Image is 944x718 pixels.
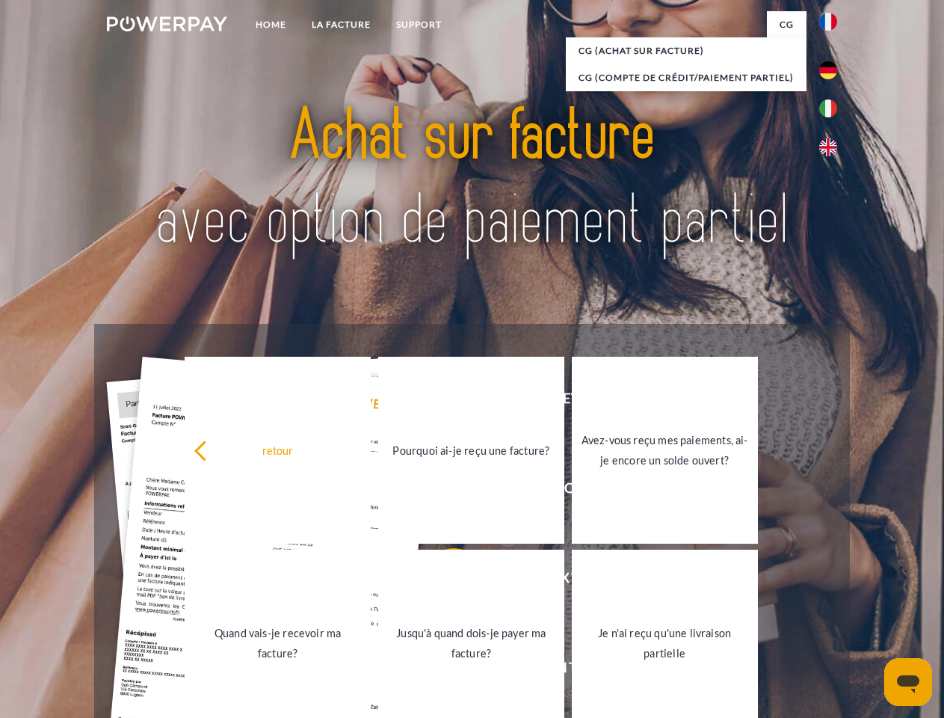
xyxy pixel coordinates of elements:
img: de [819,61,837,79]
div: Quand vais-je recevoir ma facture? [194,623,362,663]
a: CG (Compte de crédit/paiement partiel) [566,64,806,91]
img: logo-powerpay-white.svg [107,16,227,31]
a: CG (achat sur facture) [566,37,806,64]
a: LA FACTURE [299,11,383,38]
img: fr [819,13,837,31]
div: Pourquoi ai-je reçu une facture? [387,440,555,460]
img: en [819,138,837,156]
a: Support [383,11,454,38]
div: retour [194,440,362,460]
div: Je n'ai reçu qu'une livraison partielle [581,623,749,663]
img: it [819,99,837,117]
img: title-powerpay_fr.svg [143,72,801,286]
div: Avez-vous reçu mes paiements, ai-je encore un solde ouvert? [581,430,749,470]
div: Jusqu'à quand dois-je payer ma facture? [387,623,555,663]
a: CG [767,11,806,38]
a: Home [243,11,299,38]
a: Avez-vous reçu mes paiements, ai-je encore un solde ouvert? [572,357,758,544]
iframe: Bouton de lancement de la fenêtre de messagerie [884,658,932,706]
